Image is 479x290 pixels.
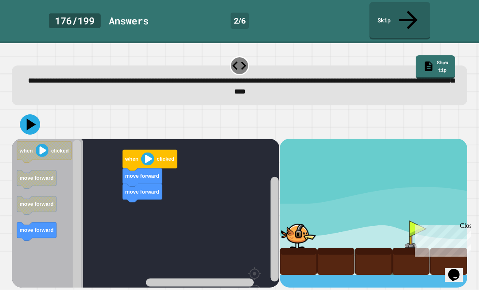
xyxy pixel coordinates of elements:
text: when [19,147,33,153]
text: move forward [20,227,54,233]
div: 2 / 6 [231,13,249,29]
a: Show tip [416,55,455,79]
text: clicked [157,156,175,162]
div: Blockly Workspace [12,139,279,288]
a: Skip [369,2,430,39]
text: clicked [51,147,69,153]
text: when [125,156,139,162]
div: Chat with us now!Close [3,3,56,52]
iframe: chat widget [445,257,471,282]
text: move forward [125,173,160,179]
div: Answer s [109,13,149,28]
text: move forward [125,188,160,194]
iframe: chat widget [412,222,471,257]
text: move forward [20,175,54,181]
div: 176 / 199 [49,13,101,28]
text: move forward [20,201,54,207]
